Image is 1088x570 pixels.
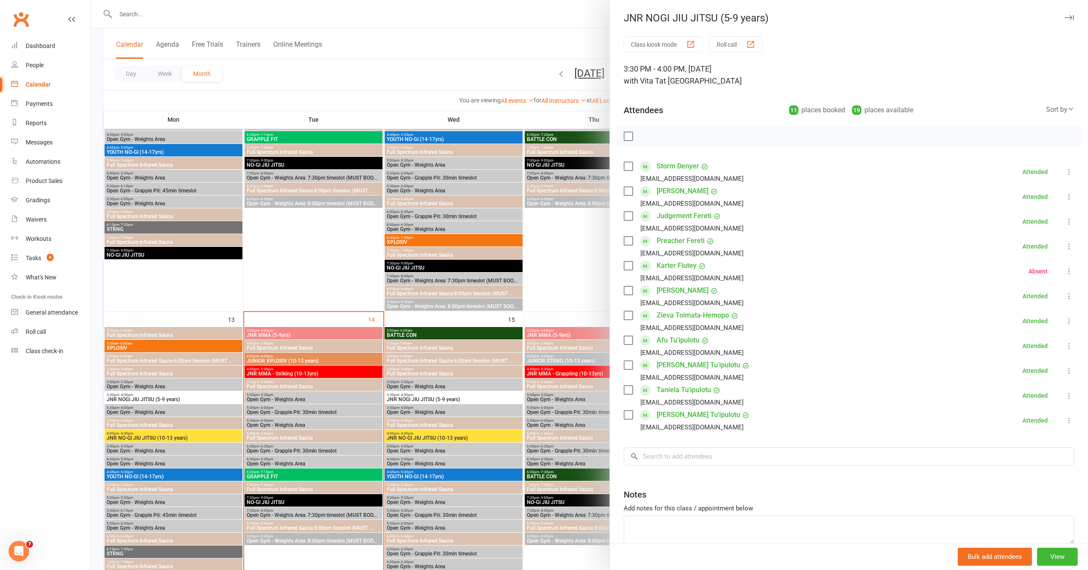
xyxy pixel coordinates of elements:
div: [EMAIL_ADDRESS][DOMAIN_NAME] [640,297,744,309]
span: at [GEOGRAPHIC_DATA] [659,76,742,85]
div: Absent [1028,268,1048,274]
a: Workouts [11,229,90,249]
a: Tasks 4 [11,249,90,268]
span: with Vita T [624,76,659,85]
a: General attendance kiosk mode [11,303,90,322]
a: What's New [11,268,90,287]
div: Product Sales [26,177,63,184]
a: Class kiosk mode [11,342,90,361]
a: Messages [11,133,90,152]
div: Workouts [26,235,51,242]
div: Dashboard [26,42,55,49]
div: Tasks [26,255,41,261]
div: Waivers [26,216,47,223]
a: Waivers [11,210,90,229]
div: Class check-in [26,348,63,354]
span: 7 [26,541,33,548]
div: [EMAIL_ADDRESS][DOMAIN_NAME] [640,372,744,383]
a: People [11,56,90,75]
a: [PERSON_NAME] [657,184,708,198]
a: Storm Denyer [657,159,699,173]
div: Attended [1022,293,1048,299]
input: Search to add attendees [624,447,1074,465]
div: What's New [26,274,57,281]
div: [EMAIL_ADDRESS][DOMAIN_NAME] [640,248,744,259]
div: Payments [26,100,53,107]
div: Calendar [26,81,51,88]
div: [EMAIL_ADDRESS][DOMAIN_NAME] [640,347,744,358]
a: Judgement Fereti [657,209,711,223]
div: Attended [1022,368,1048,374]
a: Automations [11,152,90,171]
a: Taniela Tu'ipulotu [657,383,711,397]
a: Zieva Toimata-Hemopo [657,309,729,322]
div: Attended [1022,243,1048,249]
div: [EMAIL_ADDRESS][DOMAIN_NAME] [640,322,744,333]
span: 4 [47,254,54,261]
a: Karter Flutey [657,259,696,273]
a: [PERSON_NAME] Tu'ipulotu [657,358,740,372]
div: Gradings [26,197,50,204]
div: JNR NOGI JIU JITSU (5-9 years) [610,12,1088,24]
a: Roll call [11,322,90,342]
div: Attendees [624,104,663,116]
a: Reports [11,114,90,133]
button: Class kiosk mode [624,36,702,52]
div: places available [852,104,913,116]
div: places booked [789,104,845,116]
a: Afu Tu'ipulotu [657,333,699,347]
div: Notes [624,489,646,501]
div: Attended [1022,417,1048,423]
a: Preacher Fereti [657,234,705,248]
iframe: Intercom live chat [9,541,29,561]
div: Attended [1022,194,1048,200]
div: Attended [1022,318,1048,324]
a: Calendar [11,75,90,94]
div: Automations [26,158,60,165]
a: Gradings [11,191,90,210]
a: Dashboard [11,36,90,56]
div: Add notes for this class / appointment below [624,503,1074,513]
div: Attended [1022,393,1048,399]
div: Attended [1022,343,1048,349]
div: Messages [26,139,53,146]
div: Sort by [1046,104,1074,115]
div: [EMAIL_ADDRESS][DOMAIN_NAME] [640,223,744,234]
div: [EMAIL_ADDRESS][DOMAIN_NAME] [640,422,744,433]
div: [EMAIL_ADDRESS][DOMAIN_NAME] [640,397,744,408]
button: View [1037,548,1078,566]
button: Bulk add attendees [958,548,1032,566]
a: Product Sales [11,171,90,191]
a: Clubworx [10,9,32,30]
div: 11 [789,105,798,115]
div: Reports [26,120,47,126]
div: Roll call [26,328,46,335]
div: [EMAIL_ADDRESS][DOMAIN_NAME] [640,273,744,284]
a: [PERSON_NAME] Tu'ipulotu [657,408,740,422]
div: Attended [1022,219,1048,225]
div: [EMAIL_ADDRESS][DOMAIN_NAME] [640,173,744,184]
a: Payments [11,94,90,114]
div: General attendance [26,309,78,316]
div: 3:30 PM - 4:00 PM, [DATE] [624,63,1074,87]
a: [PERSON_NAME] [657,284,708,297]
div: 19 [852,105,861,115]
div: Attended [1022,169,1048,175]
button: Roll call [709,36,762,52]
div: [EMAIL_ADDRESS][DOMAIN_NAME] [640,198,744,209]
div: People [26,62,44,69]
